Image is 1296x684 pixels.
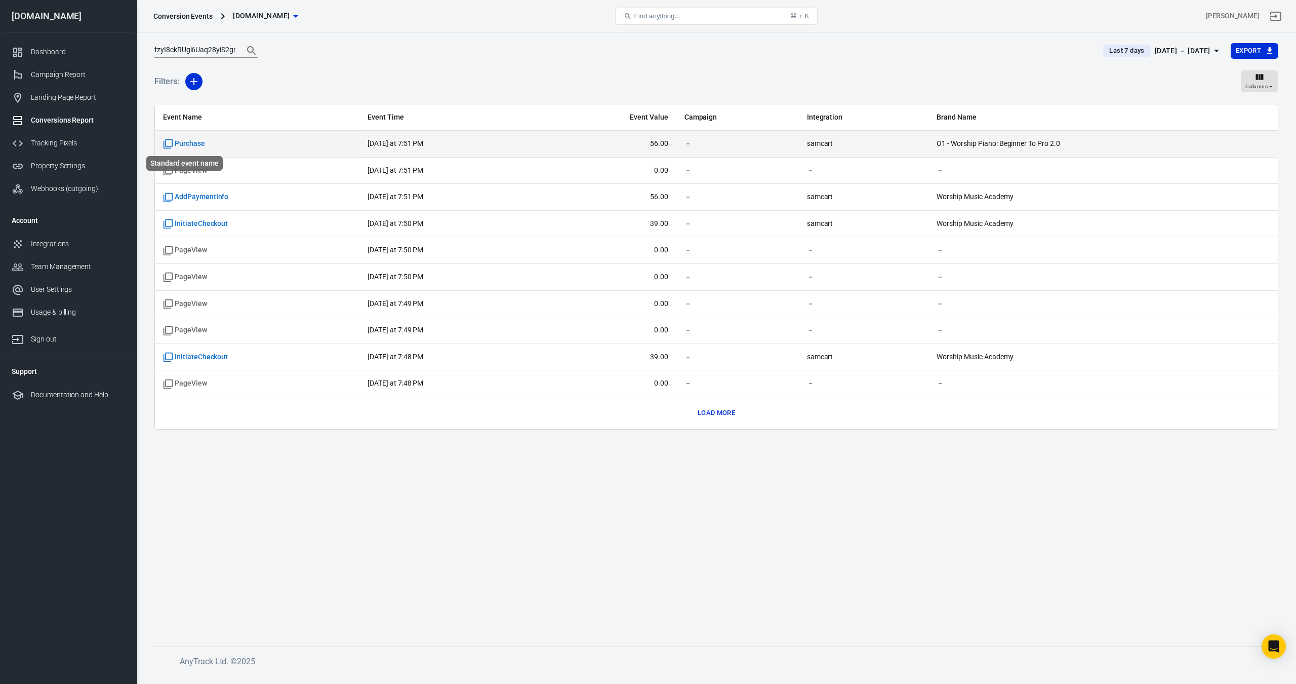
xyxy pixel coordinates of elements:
time: 2025-09-20T19:48:47-05:00 [368,379,423,387]
div: Conversions Report [31,115,125,126]
span: － [684,166,791,176]
span: － [807,166,921,176]
time: 2025-09-20T19:51:28-05:00 [368,166,423,174]
button: Last 7 days[DATE] － [DATE] [1095,43,1230,59]
span: 56.00 [548,139,668,149]
span: Standard event name [163,192,228,202]
div: Property Settings [31,161,125,171]
span: 39.00 [548,219,668,229]
a: Team Management [4,255,133,278]
span: 39.00 [548,352,668,362]
span: － [937,299,1078,309]
span: Standard event name [163,352,228,362]
div: Webhooks (outgoing) [31,183,125,194]
a: User Settings [4,278,133,301]
span: O1 - Worship Piano: Beginner To Pro 2.0 [937,139,1078,149]
span: 56.00 [548,192,668,202]
a: Landing Page Report [4,86,133,109]
span: samcart [807,352,921,362]
time: 2025-09-20T19:49:50-05:00 [368,299,423,308]
span: － [684,325,791,335]
span: samcart [807,139,921,149]
span: － [684,378,791,389]
a: Campaign Report [4,63,133,86]
button: Columns [1241,70,1278,93]
li: Account [4,208,133,233]
div: Documentation and Help [31,390,125,400]
span: Event Time [368,112,509,123]
a: Usage & billing [4,301,133,324]
div: Account id: CdSpVoDX [1206,11,1260,21]
time: 2025-09-20T19:51:33-05:00 [368,139,423,147]
div: User Settings [31,284,125,295]
div: Integrations [31,239,125,249]
a: Webhooks (outgoing) [4,177,133,200]
span: Worship Music Academy [937,219,1078,229]
span: － [684,299,791,309]
a: Sign out [1264,4,1288,28]
span: － [684,219,791,229]
span: Brand Name [937,112,1078,123]
button: [DOMAIN_NAME] [229,7,302,25]
span: － [807,245,921,255]
span: Columns [1245,82,1268,91]
div: Standard event name [146,156,223,171]
div: Usage & billing [31,307,125,318]
a: Property Settings [4,155,133,177]
span: samcart [807,219,921,229]
span: Worship Music Academy [937,192,1078,202]
div: Campaign Report [31,69,125,80]
div: ⌘ + K [790,12,809,20]
span: Standard event name [163,219,228,229]
time: 2025-09-20T19:48:47-05:00 [368,353,423,361]
span: Standard event name [163,378,207,389]
a: Tracking Pixels [4,132,133,155]
span: － [684,139,791,149]
button: Search [239,39,264,63]
span: Standard event name [163,139,205,149]
div: Team Management [31,261,125,272]
span: － [684,245,791,255]
span: 0.00 [548,378,668,389]
span: 0.00 [548,299,668,309]
span: － [684,192,791,202]
button: Load more [695,405,738,421]
span: 0.00 [548,272,668,282]
div: Sign out [31,334,125,345]
time: 2025-09-20T19:50:31-05:00 [368,219,423,227]
span: Integration [807,112,921,123]
span: Event Name [163,112,305,123]
span: Standard event name [163,272,207,282]
span: Campaign [684,112,791,123]
span: － [937,378,1078,389]
button: Export [1231,43,1278,59]
div: Tracking Pixels [31,138,125,148]
time: 2025-09-20T19:49:46-05:00 [368,326,423,334]
div: [DOMAIN_NAME] [4,12,133,21]
span: Event Value [548,112,668,123]
h5: Filters: [154,65,179,98]
span: － [684,352,791,362]
div: scrollable content [155,104,1278,429]
div: Open Intercom Messenger [1262,634,1286,659]
span: － [937,325,1078,335]
span: － [937,245,1078,255]
span: － [807,325,921,335]
span: 0.00 [548,166,668,176]
span: Standard event name [163,325,207,335]
span: 0.00 [548,245,668,255]
span: samcart [807,192,921,202]
span: Last 7 days [1105,46,1148,56]
div: Landing Page Report [31,92,125,103]
span: － [684,272,791,282]
span: 0.00 [548,325,668,335]
time: 2025-09-20T19:51:17-05:00 [368,193,423,201]
div: [DATE] － [DATE] [1155,45,1210,57]
span: Worship Music Academy [937,352,1078,362]
span: worshipmusicacademy.com [233,10,290,22]
span: － [937,272,1078,282]
button: Find anything...⌘ + K [615,8,818,25]
a: Sign out [4,324,133,351]
time: 2025-09-20T19:50:30-05:00 [368,246,423,254]
span: － [807,378,921,389]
